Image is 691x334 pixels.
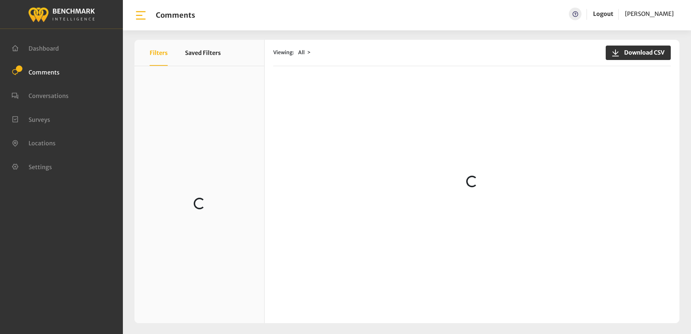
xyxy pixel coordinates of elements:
img: bar [134,9,147,22]
span: All [298,49,305,56]
button: Saved Filters [185,40,221,66]
a: Locations [12,139,56,146]
a: Comments [12,68,60,75]
span: Conversations [29,92,69,99]
a: [PERSON_NAME] [625,8,674,20]
span: [PERSON_NAME] [625,10,674,17]
img: benchmark [28,5,95,23]
a: Settings [12,163,52,170]
button: Filters [150,40,168,66]
a: Logout [593,10,613,17]
span: Settings [29,163,52,170]
button: Download CSV [606,46,671,60]
span: Viewing: [273,49,294,56]
a: Logout [593,8,613,20]
span: Locations [29,140,56,147]
span: Surveys [29,116,50,123]
a: Dashboard [12,44,59,51]
span: Download CSV [620,48,665,57]
h1: Comments [156,11,195,20]
a: Surveys [12,115,50,123]
span: Dashboard [29,45,59,52]
a: Conversations [12,91,69,99]
span: Comments [29,68,60,76]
